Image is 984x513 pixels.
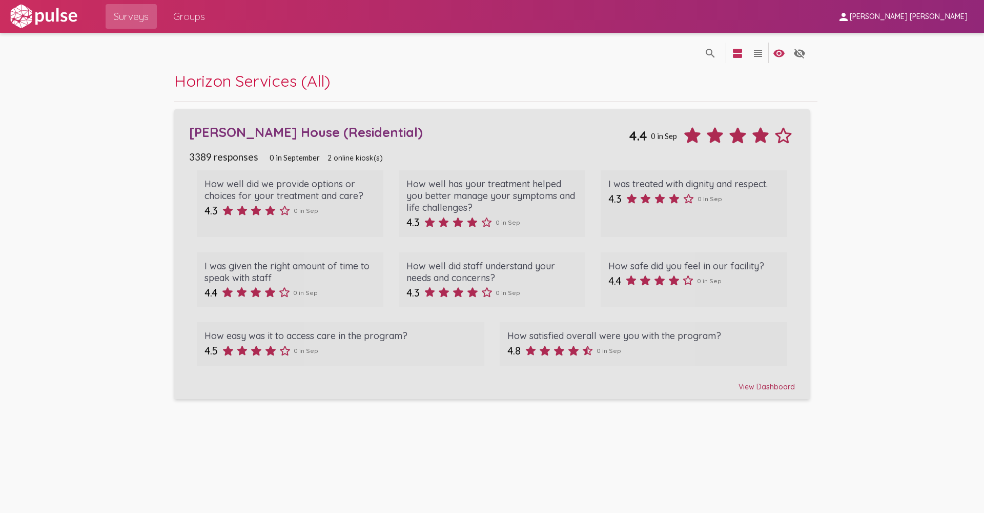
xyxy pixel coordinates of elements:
[204,204,218,217] span: 4.3
[731,47,744,60] mat-icon: language
[608,274,621,287] span: 4.4
[597,347,621,354] span: 0 in Sep
[406,286,420,299] span: 4.3
[748,43,768,63] button: language
[406,260,578,284] div: How well did staff understand your needs and concerns?
[789,43,810,63] button: language
[651,131,677,141] span: 0 in Sep
[793,47,806,60] mat-icon: language
[204,178,376,202] div: How well did we provide options or choices for your treatment and care?
[204,344,218,357] span: 4.5
[769,43,789,63] button: language
[270,153,320,162] span: 0 in September
[106,4,157,29] a: Surveys
[174,71,331,91] span: Horizon Services (All)
[293,289,318,297] span: 0 in Sep
[204,286,217,299] span: 4.4
[173,7,205,26] span: Groups
[850,12,968,22] span: [PERSON_NAME] [PERSON_NAME]
[204,330,477,342] div: How easy was it to access care in the program?
[165,4,213,29] a: Groups
[189,373,795,391] div: View Dashboard
[608,260,780,272] div: How safe did you feel in our facility?
[698,195,722,203] span: 0 in Sep
[507,344,521,357] span: 4.8
[189,124,629,140] div: [PERSON_NAME] House (Residential)
[837,11,850,23] mat-icon: person
[608,192,622,205] span: 4.3
[704,47,716,60] mat-icon: language
[629,128,647,144] span: 4.4
[406,178,578,213] div: How well has your treatment helped you better manage your symptoms and life challenges?
[752,47,764,60] mat-icon: language
[496,219,520,226] span: 0 in Sep
[294,207,318,214] span: 0 in Sep
[496,289,520,297] span: 0 in Sep
[697,277,722,285] span: 0 in Sep
[773,47,785,60] mat-icon: language
[174,109,810,400] a: [PERSON_NAME] House (Residential)4.40 in Sep3389 responses0 in September2 online kiosk(s)How well...
[327,153,383,163] span: 2 online kiosk(s)
[700,43,721,63] button: language
[507,330,780,342] div: How satisfied overall were you with the program?
[608,178,780,190] div: I was treated with dignity and respect.
[114,7,149,26] span: Surveys
[8,4,79,29] img: white-logo.svg
[204,260,376,284] div: I was given the right amount of time to speak with staff
[829,7,976,26] button: [PERSON_NAME] [PERSON_NAME]
[406,216,420,229] span: 4.3
[189,151,258,163] span: 3389 responses
[727,43,748,63] button: language
[294,347,318,354] span: 0 in Sep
